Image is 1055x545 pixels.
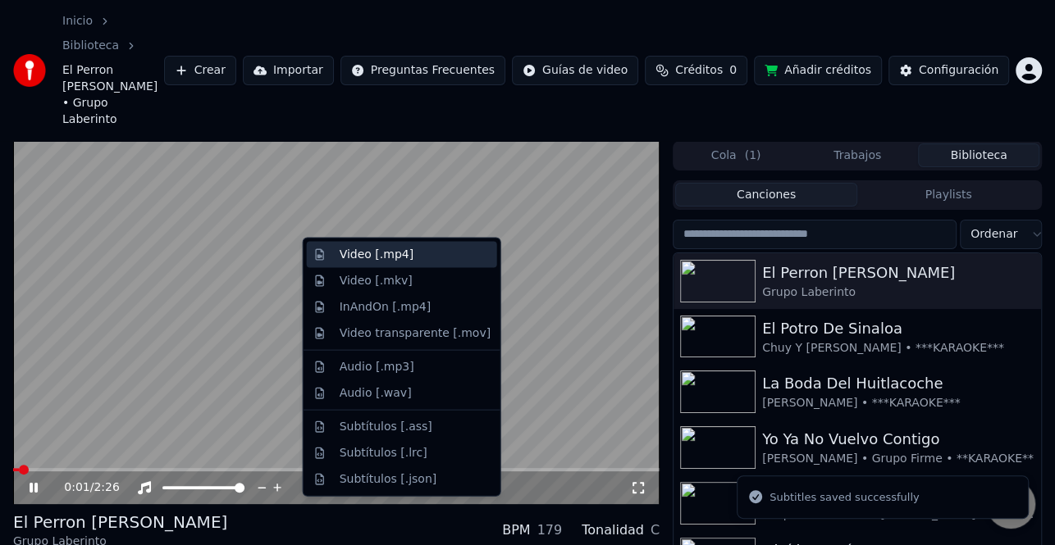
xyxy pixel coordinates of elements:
[797,143,918,167] button: Trabajos
[754,56,882,85] button: Añadir créditos
[762,451,1034,467] div: [PERSON_NAME] • Grupo Firme • **KARAOKE**
[651,520,660,540] div: C
[762,284,1034,301] div: Grupo Laberinto
[502,520,530,540] div: BPM
[919,62,998,79] div: Configuración
[675,143,797,167] button: Cola
[340,273,413,289] div: Video [.mkv]
[62,13,164,128] nav: breadcrumb
[762,317,1034,340] div: El Potro De Sinaloa
[512,56,638,85] button: Guías de video
[243,56,334,85] button: Importar
[762,372,1034,395] div: La Boda Del Huitlacoche
[340,418,432,434] div: Subtítulos [.ass]
[857,183,1039,207] button: Playlists
[62,13,93,30] a: Inicio
[13,511,227,534] div: El Perron [PERSON_NAME]
[340,56,505,85] button: Preguntas Frecuentes
[770,489,919,506] div: Subtitles saved successfully
[762,340,1034,357] div: Chuy Y [PERSON_NAME] • ***KARAOKE***
[762,261,1034,284] div: El Perron [PERSON_NAME]
[537,520,562,540] div: 179
[62,38,119,54] a: Biblioteca
[888,56,1009,85] button: Configuración
[918,143,1039,167] button: Biblioteca
[94,479,119,496] span: 2:26
[675,62,723,79] span: Créditos
[675,183,857,207] button: Canciones
[64,479,103,496] div: /
[729,62,737,79] span: 0
[971,226,1017,243] span: Ordenar
[340,470,437,487] div: Subtítulos [.json]
[340,384,412,401] div: Audio [.wav]
[64,479,89,496] span: 0:01
[744,148,760,164] span: ( 1 )
[582,520,644,540] div: Tonalidad
[62,62,164,128] span: El Perron [PERSON_NAME] • Grupo Laberinto
[340,247,413,263] div: Video [.mp4]
[340,358,414,375] div: Audio [.mp3]
[762,428,1034,451] div: Yo Ya No Vuelvo Contigo
[645,56,747,85] button: Créditos0
[340,325,491,341] div: Video transparente [.mov]
[164,56,236,85] button: Crear
[340,444,427,461] div: Subtítulos [.lrc]
[340,298,432,315] div: InAndOn [.mp4]
[13,54,46,87] img: youka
